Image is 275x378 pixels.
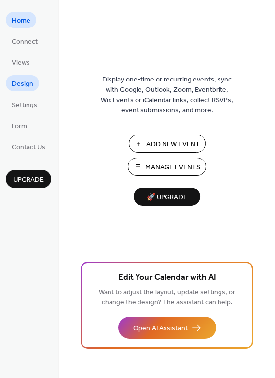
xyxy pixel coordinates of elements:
button: Add New Event [129,135,206,153]
a: Contact Us [6,138,51,155]
span: Upgrade [13,175,44,185]
span: Home [12,16,30,26]
a: Connect [6,33,44,49]
button: Open AI Assistant [118,317,216,339]
span: Open AI Assistant [133,324,188,334]
span: Manage Events [145,162,200,173]
span: Views [12,58,30,68]
button: Upgrade [6,170,51,188]
span: Add New Event [146,139,200,150]
span: Want to adjust the layout, update settings, or change the design? The assistant can help. [99,286,235,309]
span: Form [12,121,27,132]
a: Views [6,54,36,70]
span: Edit Your Calendar with AI [118,271,216,285]
button: 🚀 Upgrade [134,188,200,206]
a: Settings [6,96,43,112]
span: Design [12,79,33,89]
span: Contact Us [12,142,45,153]
a: Design [6,75,39,91]
span: Display one-time or recurring events, sync with Google, Outlook, Zoom, Eventbrite, Wix Events or ... [101,75,233,116]
span: Connect [12,37,38,47]
button: Manage Events [128,158,206,176]
a: Form [6,117,33,134]
span: Settings [12,100,37,110]
span: 🚀 Upgrade [139,191,194,204]
a: Home [6,12,36,28]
